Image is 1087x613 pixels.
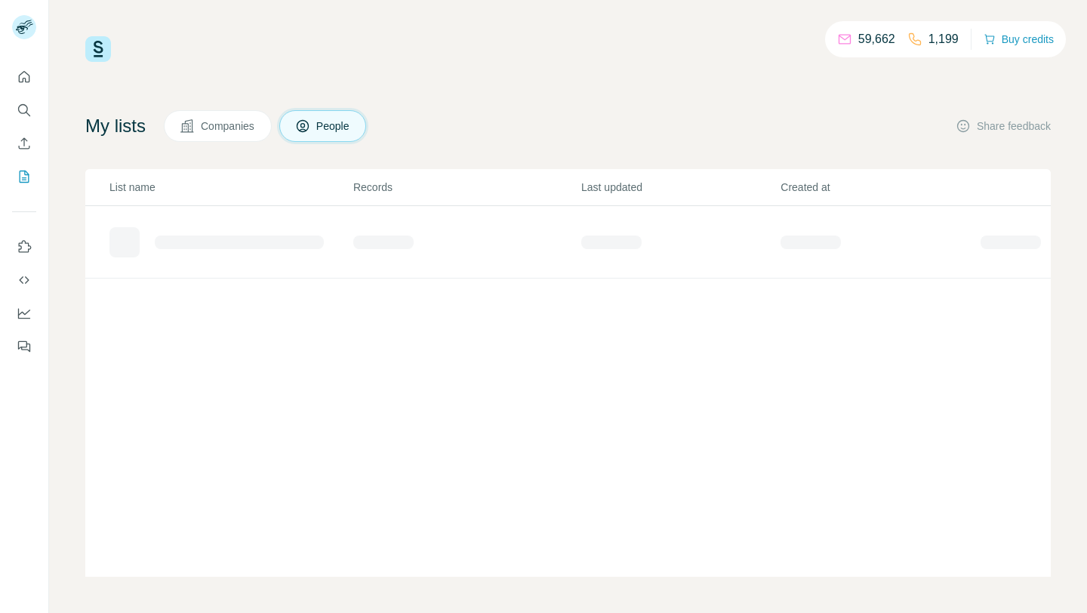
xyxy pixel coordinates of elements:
p: Records [353,180,580,195]
button: Feedback [12,333,36,360]
h4: My lists [85,114,146,138]
p: 1,199 [928,30,959,48]
button: Use Surfe on LinkedIn [12,233,36,260]
button: My lists [12,163,36,190]
button: Quick start [12,63,36,91]
span: Companies [201,119,256,134]
p: List name [109,180,352,195]
p: 59,662 [858,30,895,48]
button: Buy credits [984,29,1054,50]
span: People [316,119,351,134]
button: Enrich CSV [12,130,36,157]
p: Created at [781,180,978,195]
button: Use Surfe API [12,266,36,294]
p: Last updated [581,180,779,195]
img: Surfe Logo [85,36,111,62]
button: Search [12,97,36,124]
button: Dashboard [12,300,36,327]
button: Share feedback [956,119,1051,134]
